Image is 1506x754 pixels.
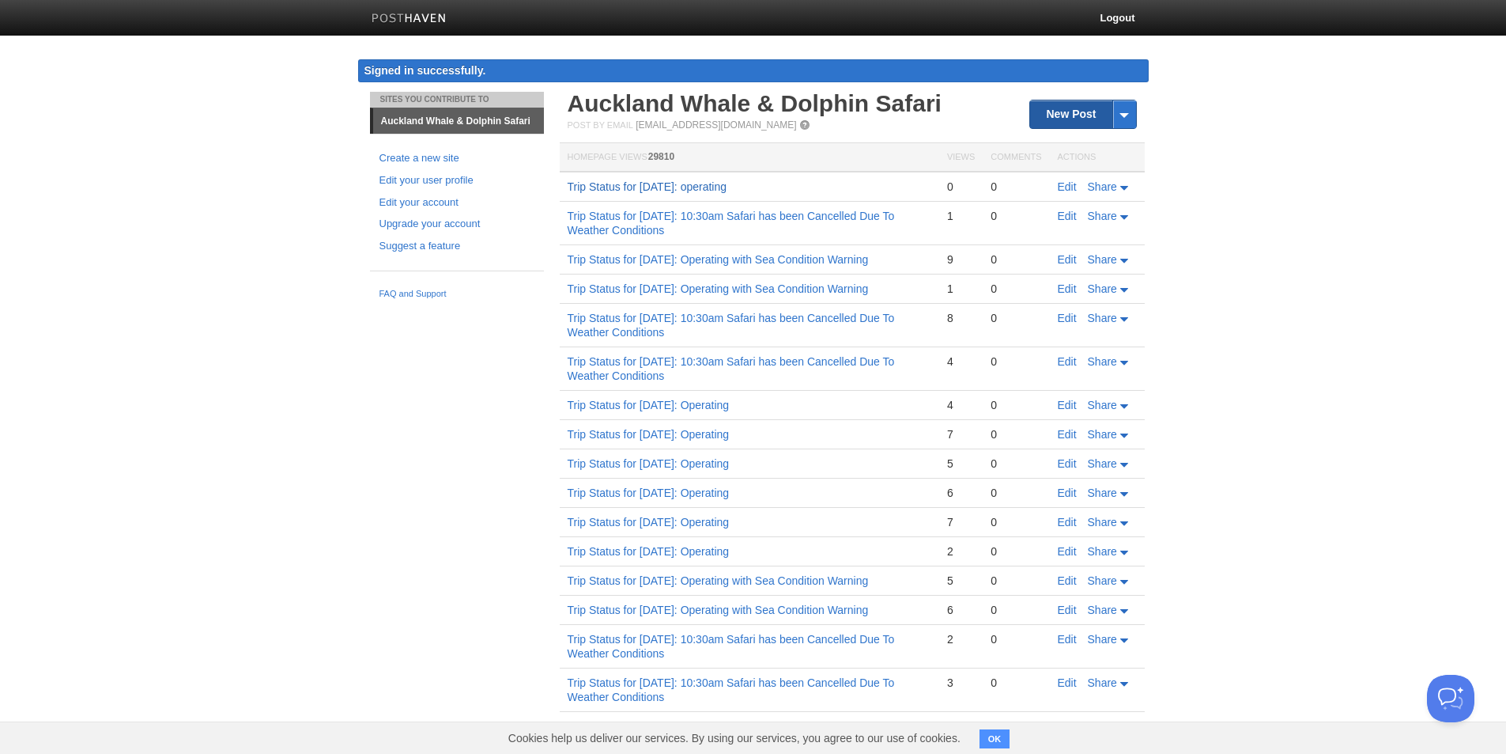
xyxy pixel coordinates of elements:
div: 5 [947,574,975,588]
th: Homepage Views [560,143,939,172]
div: 0 [991,311,1041,325]
div: 0 [991,676,1041,690]
span: Share [1088,676,1117,689]
div: 3 [947,676,975,690]
a: Trip Status for [DATE]: Operating [568,545,730,558]
span: Share [1088,604,1117,616]
span: Share [1088,282,1117,295]
a: Trip Status for [DATE]: operating [568,180,727,193]
a: Trip Status for [DATE]: Operating [568,399,730,411]
span: Share [1088,457,1117,470]
span: Share [1088,253,1117,266]
span: Cookies help us deliver our services. By using our services, you agree to our use of cookies. [493,722,976,754]
span: Share [1088,574,1117,587]
a: Auckland Whale & Dolphin Safari [568,90,942,116]
a: Auckland Whale & Dolphin Safari [373,108,544,134]
div: 9 [947,252,975,267]
a: Suggest a feature [379,238,534,255]
a: Edit [1058,516,1077,529]
th: Comments [983,143,1049,172]
a: Edit [1058,312,1077,324]
a: Edit [1058,282,1077,295]
th: Actions [1050,143,1145,172]
a: Edit [1058,720,1077,733]
a: Edit [1058,676,1077,689]
div: 0 [991,180,1041,194]
div: 0 [991,719,1041,733]
div: 0 [991,354,1041,369]
span: Share [1088,633,1117,646]
div: 1 [947,209,975,223]
div: 1 [947,282,975,296]
div: 6 [947,603,975,617]
a: Create a new site [379,150,534,167]
a: Edit [1058,457,1077,470]
a: Trip Status for [DATE]: 10:30am Safari has been Cancelled Due To Weather Conditions [568,676,895,703]
a: Edit [1058,399,1077,411]
a: Edit [1058,487,1077,499]
div: 0 [991,544,1041,559]
a: Upgrade your account [379,216,534,233]
a: Trip Status for [DATE]: Operating with Sea Condition Warning [568,253,869,266]
a: Trip Status for [DATE]: Operating with Sea Condition Warning [568,282,869,295]
a: Edit [1058,210,1077,222]
span: Share [1088,210,1117,222]
div: 0 [991,282,1041,296]
iframe: Help Scout Beacon - Open [1427,675,1474,722]
div: 0 [991,209,1041,223]
a: Edit [1058,180,1077,193]
span: Post by Email [568,120,633,130]
a: Edit [1058,253,1077,266]
div: 7 [947,427,975,441]
div: 8 [947,311,975,325]
a: Trip Status for [DATE]: Operating [568,428,730,441]
a: Edit [1058,604,1077,616]
div: 2 [947,544,975,559]
span: Share [1088,545,1117,558]
span: Share [1088,428,1117,441]
div: 0 [991,632,1041,646]
span: Share [1088,516,1117,529]
span: Share [1088,180,1117,193]
span: Share [1088,487,1117,499]
div: 0 [991,574,1041,588]
a: Trip Status for [DATE]: 10:30am Safari has been Cancelled Due To Weather Conditions [568,312,895,339]
a: New Post [1030,100,1135,128]
a: Trip Status for [DATE]: Operating [568,457,730,470]
a: Trip Status for [DATE]: Operating with Sea Condition Warning [568,604,869,616]
div: 0 [991,457,1041,471]
a: Edit [1058,545,1077,558]
a: Edit [1058,633,1077,646]
th: Views [939,143,983,172]
a: Trip Status for [DATE]: 10:30am Safari has been Cancelled Due To Weather Conditions [568,210,895,237]
div: 0 [991,252,1041,267]
button: OK [979,729,1010,748]
div: 6 [947,486,975,500]
a: Trip Status for [DATE]: 10:30am Safari has been Cancelled Due To Weather Conditions [568,633,895,660]
img: Posthaven-bar [372,13,447,25]
div: 0 [991,515,1041,529]
div: 4 [947,398,975,412]
a: Trip Status for [DATE]: Operating [568,516,730,529]
div: 0 [947,180,975,194]
div: Signed in successfully. [358,59,1149,82]
div: 5 [947,457,975,471]
span: Share [1088,399,1117,411]
span: Share [1088,720,1117,733]
a: Trip Status for [DATE]: 10:30am Safari has been Cancelled Due To Weather Conditions [568,720,895,747]
div: 4 [947,354,975,369]
span: Share [1088,355,1117,368]
a: Trip Status for [DATE]: Operating with Sea Condition Warning [568,574,869,587]
div: 4 [947,719,975,733]
a: Edit your account [379,195,534,211]
div: 2 [947,632,975,646]
a: FAQ and Support [379,287,534,301]
div: 7 [947,515,975,529]
li: Sites You Contribute To [370,92,544,108]
a: Trip Status for [DATE]: 10:30am Safari has been Cancelled Due To Weather Conditions [568,355,895,382]
div: 0 [991,427,1041,441]
div: 0 [991,398,1041,412]
a: Edit [1058,355,1077,368]
a: Edit [1058,428,1077,441]
div: 0 [991,486,1041,500]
